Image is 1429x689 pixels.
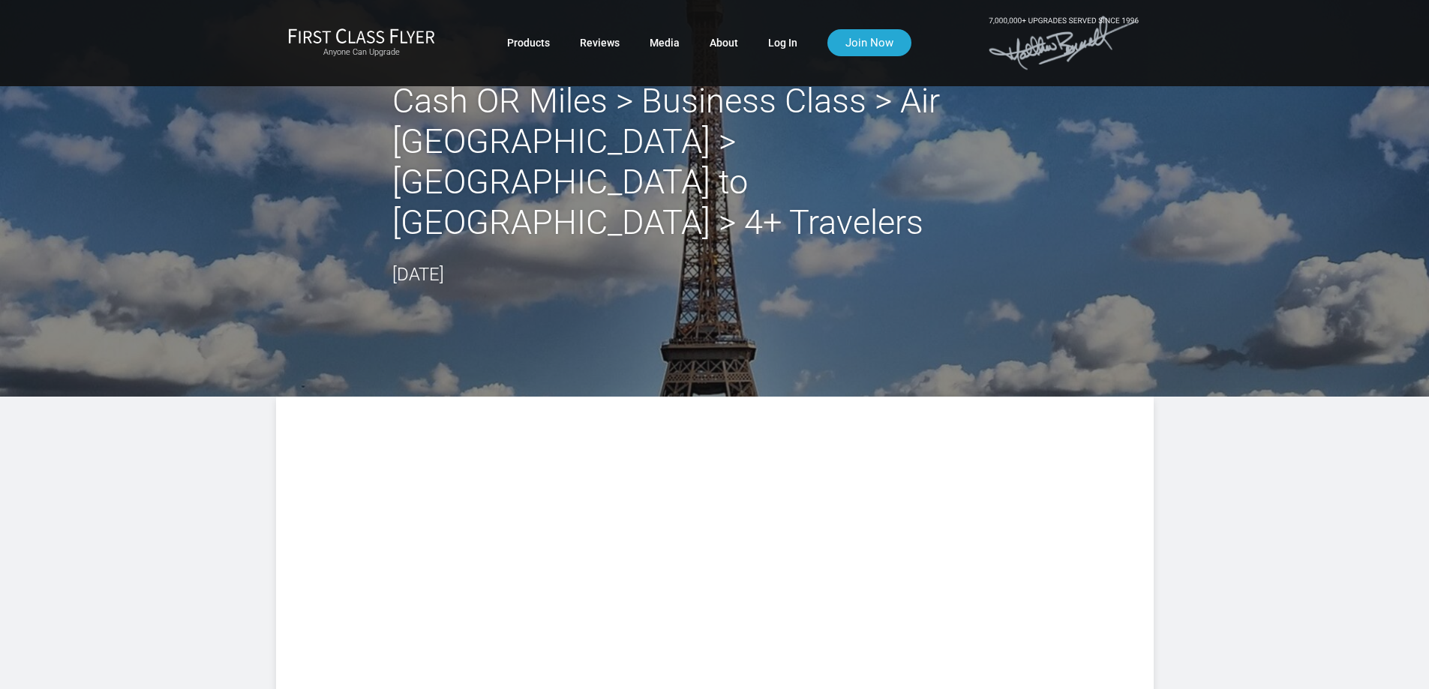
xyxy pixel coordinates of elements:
a: First Class FlyerAnyone Can Upgrade [288,28,435,58]
a: Log In [768,29,797,56]
small: Anyone Can Upgrade [288,47,435,58]
a: Reviews [580,29,620,56]
img: First Class Flyer [288,28,435,43]
a: Join Now [827,29,911,56]
time: [DATE] [392,264,444,285]
h2: Cash OR Miles > Business Class > Air [GEOGRAPHIC_DATA] > [GEOGRAPHIC_DATA] to [GEOGRAPHIC_DATA] >... [392,81,1037,243]
a: Products [507,29,550,56]
a: Media [650,29,680,56]
a: About [710,29,738,56]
